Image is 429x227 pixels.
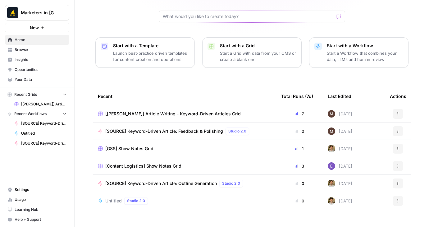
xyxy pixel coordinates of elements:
div: [DATE] [328,197,352,205]
a: [GSS] Show Notes Grid [98,146,271,152]
span: Studio 2.0 [127,198,145,204]
span: Recent Grids [14,92,37,97]
a: Usage [5,195,69,205]
div: 0 [281,198,318,204]
span: Opportunities [15,67,66,72]
span: Browse [15,47,66,53]
a: [SOURCE] Keyword-Driven Article: Feedback & PolishingStudio 2.0 [98,127,271,135]
div: 0 [281,180,318,187]
span: New [30,25,39,31]
span: [GSS] Show Notes Grid [105,146,153,152]
div: 1 [281,146,318,152]
span: [Content Logistics] Show Notes Grid [105,163,181,169]
div: Total Runs (7d) [281,88,313,105]
span: Studio 2.0 [228,128,246,134]
a: [[PERSON_NAME]] Article Writing - Keyword-Driven Articles Grid [11,99,69,109]
img: 5zyzjh3tw4s3l6pe5wy4otrd1hyg [328,145,335,152]
span: Untitled [21,131,66,136]
span: [SOURCE] Keyword-Driven Article: Outline Generation [21,121,66,126]
span: Settings [15,187,66,192]
img: Marketers in Demand Logo [7,7,18,18]
img: 5zyzjh3tw4s3l6pe5wy4otrd1hyg [328,180,335,187]
button: Start with a WorkflowStart a Workflow that combines your data, LLMs and human review [309,37,408,68]
span: Untitled [105,198,122,204]
span: [SOURCE] Keyword-Driven Article: 1st Draft Writing [21,141,66,146]
a: [SOURCE] Keyword-Driven Article: Outline GenerationStudio 2.0 [98,180,271,187]
span: Home [15,37,66,43]
a: [SOURCE] Keyword-Driven Article: 1st Draft Writing [11,138,69,148]
span: Your Data [15,77,66,82]
div: [DATE] [328,180,352,187]
a: Browse [5,45,69,55]
input: What would you like to create today? [163,13,334,20]
div: 3 [281,163,318,169]
img: 5zyzjh3tw4s3l6pe5wy4otrd1hyg [328,197,335,205]
p: Start with a Grid [220,43,296,49]
span: [[PERSON_NAME]] Article Writing - Keyword-Driven Articles Grid [21,101,66,107]
button: Recent Grids [5,90,69,99]
button: Recent Workflows [5,109,69,118]
a: Opportunities [5,65,69,75]
button: Start with a GridStart a Grid with data from your CMS or create a blank one [202,37,302,68]
div: Last Edited [328,88,351,105]
span: Usage [15,197,66,202]
span: [SOURCE] Keyword-Driven Article: Outline Generation [105,180,217,187]
div: [DATE] [328,162,352,170]
a: Home [5,35,69,45]
img: 7c4big0210hi1z6bkblgik9ao0v5 [328,110,335,118]
span: Insights [15,57,66,63]
span: Help + Support [15,217,66,222]
span: [SOURCE] Keyword-Driven Article: Feedback & Polishing [105,128,223,134]
p: Launch best-practice driven templates for content creation and operations [113,50,189,63]
button: Help + Support [5,215,69,225]
p: Start a Workflow that combines your data, LLMs and human review [327,50,403,63]
span: Learning Hub [15,207,66,212]
div: [DATE] [328,127,352,135]
img: fgkld43o89z7d2dcu0r80zen0lng [328,162,335,170]
span: Marketers in [GEOGRAPHIC_DATA] [21,10,58,16]
p: Start with a Workflow [327,43,403,49]
div: Recent [98,88,271,105]
a: [SOURCE] Keyword-Driven Article: Outline Generation [11,118,69,128]
img: 7c4big0210hi1z6bkblgik9ao0v5 [328,127,335,135]
a: [[PERSON_NAME]] Article Writing - Keyword-Driven Articles Grid [98,111,271,117]
button: New [5,23,69,32]
div: Actions [390,88,406,105]
div: 0 [281,128,318,134]
a: [Content Logistics] Show Notes Grid [98,163,271,169]
div: [DATE] [328,110,352,118]
a: UntitledStudio 2.0 [98,197,271,205]
p: Start with a Template [113,43,189,49]
button: Workspace: Marketers in Demand [5,5,69,21]
a: Insights [5,55,69,65]
p: Start a Grid with data from your CMS or create a blank one [220,50,296,63]
a: Learning Hub [5,205,69,215]
button: Start with a TemplateLaunch best-practice driven templates for content creation and operations [95,37,195,68]
a: Settings [5,185,69,195]
a: Your Data [5,75,69,85]
span: [[PERSON_NAME]] Article Writing - Keyword-Driven Articles Grid [105,111,241,117]
span: Studio 2.0 [222,181,240,186]
div: [DATE] [328,145,352,152]
a: Untitled [11,128,69,138]
div: 7 [281,111,318,117]
span: Recent Workflows [14,111,47,117]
